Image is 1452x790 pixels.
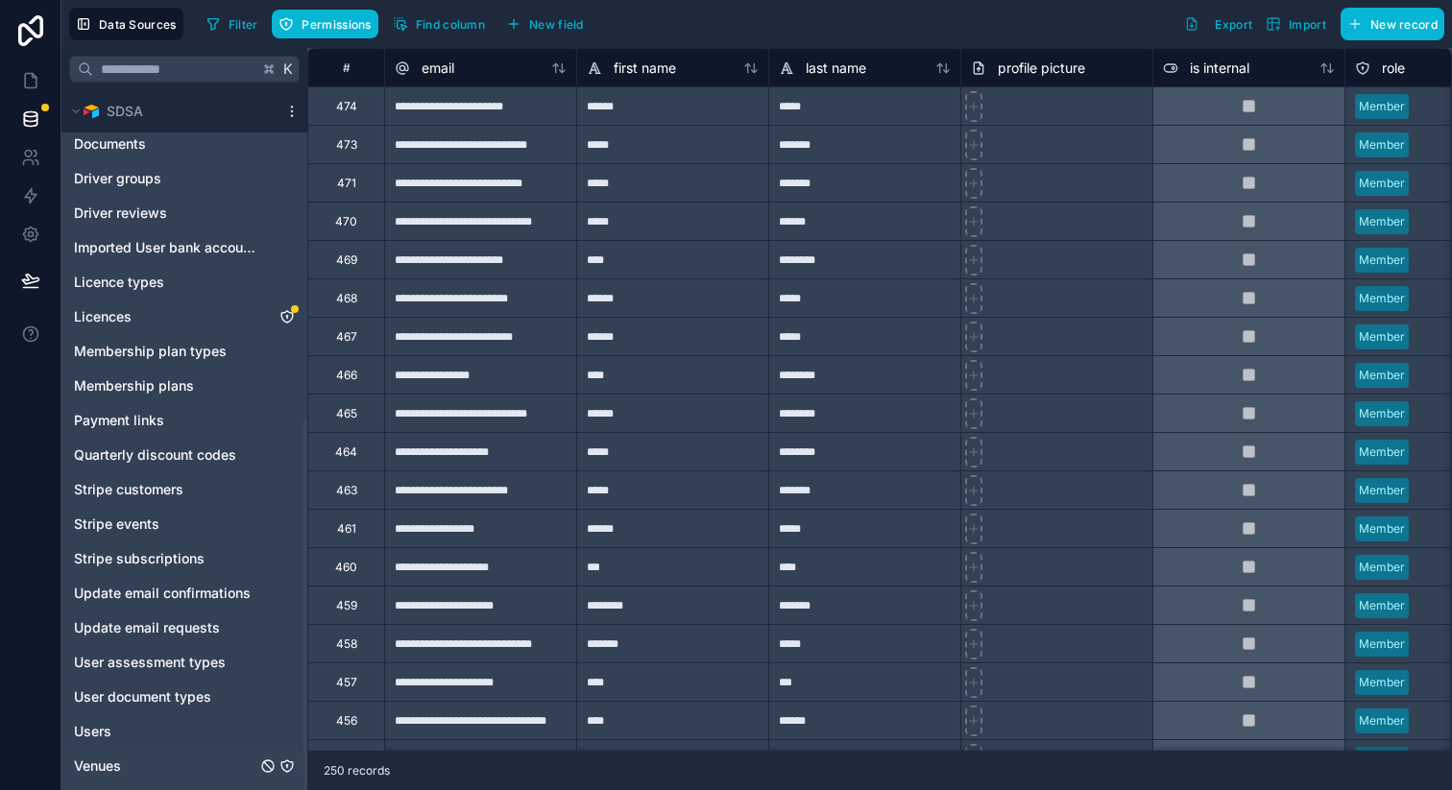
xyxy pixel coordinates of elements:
div: 470 [335,214,357,229]
span: Driver groups [74,169,161,188]
span: Membership plans [74,376,194,395]
div: Membership plans [65,371,303,401]
span: Stripe customers [74,480,183,499]
span: Update email requests [74,618,220,637]
a: User assessment types [74,653,256,672]
div: Documents [65,129,303,159]
button: Airtable LogoSDSA [65,98,277,125]
a: User document types [74,687,256,706]
a: Licence types [74,273,256,292]
div: Member [1359,367,1405,384]
div: Licences [65,301,303,332]
a: Membership plans [74,376,256,395]
div: Member [1359,443,1405,461]
span: New record [1370,17,1438,32]
div: Member [1359,674,1405,691]
span: Payment links [74,411,164,430]
div: Member [1359,98,1405,115]
span: 250 records [324,763,390,778]
div: Member [1359,520,1405,538]
span: Venues [74,756,121,776]
button: Data Sources [69,8,183,40]
div: 468 [336,291,357,306]
a: Imported User bank accounts [74,238,256,257]
span: Update email confirmations [74,584,251,603]
div: Membership plan types [65,336,303,367]
span: User assessment types [74,653,226,672]
span: role [1382,59,1405,78]
div: Member [1359,213,1405,230]
a: Licences [74,307,256,326]
span: New field [529,17,584,32]
span: Export [1215,17,1252,32]
div: Users [65,716,303,747]
div: 471 [337,176,356,191]
div: 474 [336,99,357,114]
div: Licence types [65,267,303,298]
a: Users [74,722,256,741]
span: Quarterly discount codes [74,445,236,465]
a: Membership plan types [74,342,256,361]
div: 467 [336,329,357,345]
div: 459 [336,598,357,613]
a: Venues [74,756,256,776]
span: Membership plan types [74,342,227,361]
a: Payment links [74,411,256,430]
div: Member [1359,136,1405,154]
a: Driver groups [74,169,256,188]
span: last name [806,59,866,78]
span: K [281,62,295,76]
span: Import [1289,17,1326,32]
div: Member [1359,597,1405,614]
div: Member [1359,559,1405,576]
span: Licences [74,307,132,326]
div: Member [1359,712,1405,730]
div: Venues [65,751,303,781]
span: Driver reviews [74,203,167,223]
button: New record [1341,8,1444,40]
div: 466 [336,368,357,383]
a: Stripe events [74,515,256,534]
span: Stripe events [74,515,159,534]
button: Permissions [272,10,377,38]
span: SDSA [107,102,143,121]
div: Driver groups [65,163,303,194]
span: is internal [1190,59,1249,78]
img: Airtable Logo [84,104,99,119]
div: 461 [337,521,356,537]
div: Member [1359,635,1405,653]
span: Documents [74,134,146,154]
span: first name [614,59,676,78]
span: Find column [416,17,485,32]
span: email [422,59,454,78]
button: Filter [199,10,265,38]
div: 473 [336,137,357,153]
div: 469 [336,252,357,268]
div: Update email confirmations [65,578,303,609]
div: Imported User bank accounts [65,232,303,263]
span: Permissions [302,17,371,32]
button: Import [1259,8,1333,40]
a: Stripe customers [74,480,256,499]
div: 457 [336,675,357,690]
span: Filter [229,17,258,32]
button: Find column [386,10,492,38]
div: 456 [336,713,357,729]
div: 464 [335,444,357,460]
button: New field [499,10,591,38]
div: Quarterly discount codes [65,440,303,470]
div: Payment links [65,405,303,436]
div: 458 [336,636,357,652]
div: 460 [335,560,357,575]
a: Documents [74,134,256,154]
a: Update email requests [74,618,256,637]
div: User assessment types [65,647,303,678]
div: Member [1359,251,1405,269]
span: Data Sources [99,17,177,32]
a: New record [1333,8,1444,40]
a: Quarterly discount codes [74,445,256,465]
div: Driver reviews [65,198,303,228]
a: Stripe subscriptions [74,549,256,568]
div: 465 [336,406,357,421]
span: Users [74,722,111,741]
